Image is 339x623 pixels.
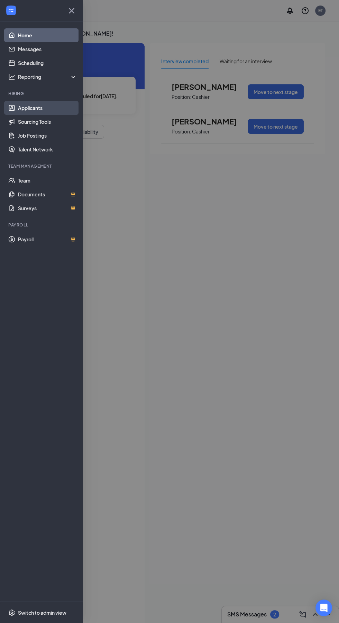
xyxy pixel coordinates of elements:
div: Switch to admin view [18,609,66,616]
a: Messages [18,42,77,56]
a: Talent Network [18,142,77,156]
a: Sourcing Tools [18,115,77,129]
svg: WorkstreamLogo [8,7,15,14]
svg: Settings [8,609,15,616]
div: Reporting [18,73,77,80]
a: Applicants [18,101,77,115]
a: Team [18,174,77,187]
a: DocumentsCrown [18,187,77,201]
a: Job Postings [18,129,77,142]
a: PayrollCrown [18,232,77,246]
a: Scheduling [18,56,77,70]
svg: Analysis [8,73,15,80]
svg: Cross [66,5,77,16]
div: Payroll [8,222,76,228]
div: Open Intercom Messenger [315,599,332,616]
div: Team Management [8,163,76,169]
div: Hiring [8,91,76,96]
a: Home [18,28,77,42]
a: SurveysCrown [18,201,77,215]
